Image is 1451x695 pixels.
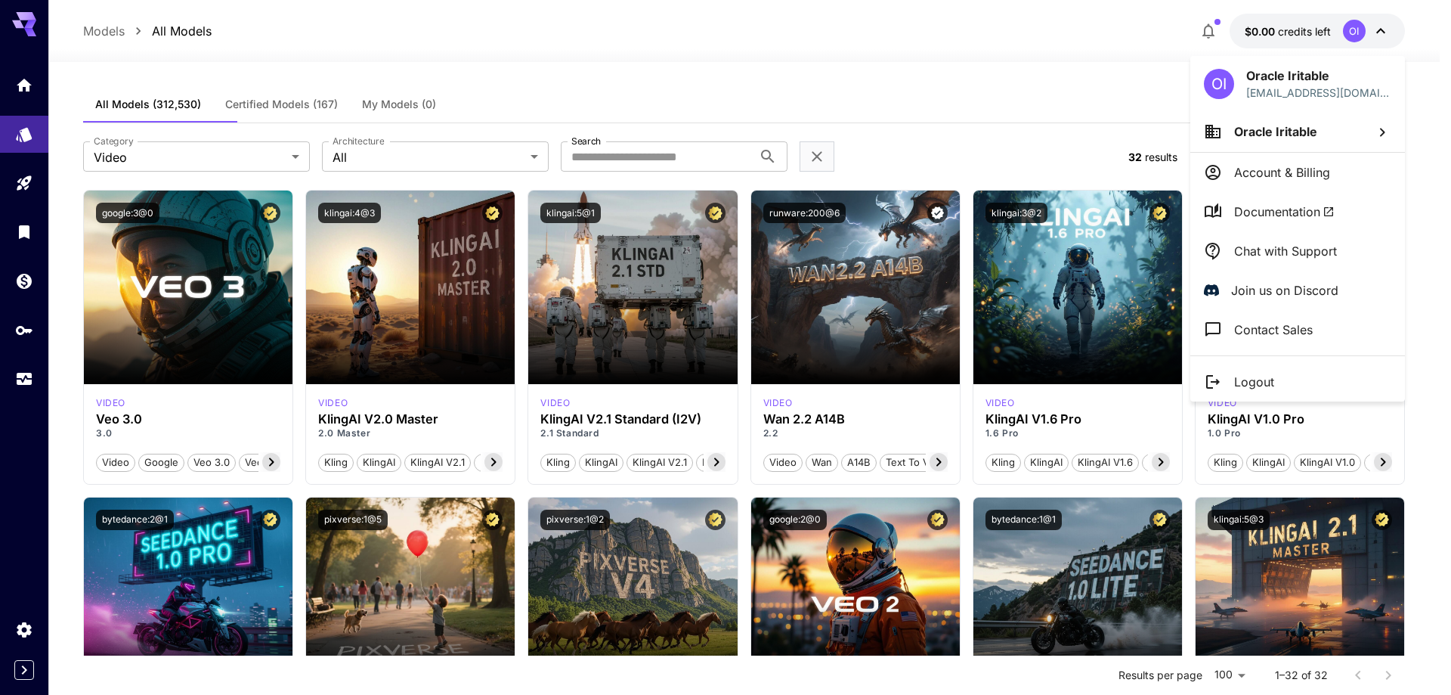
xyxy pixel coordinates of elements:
p: Contact Sales [1234,321,1313,339]
div: OI [1204,69,1234,99]
p: Join us on Discord [1231,281,1338,299]
span: Documentation [1234,203,1335,221]
span: Oracle Iritable [1234,124,1317,139]
p: [EMAIL_ADDRESS][DOMAIN_NAME] [1246,85,1391,101]
p: Account & Billing [1234,163,1330,182]
button: Oracle Iritable [1190,111,1405,152]
div: gbe38z04c7@wyoxafp.com [1246,85,1391,101]
p: Chat with Support [1234,242,1337,260]
p: Oracle Iritable [1246,67,1391,85]
p: Logout [1234,373,1274,391]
